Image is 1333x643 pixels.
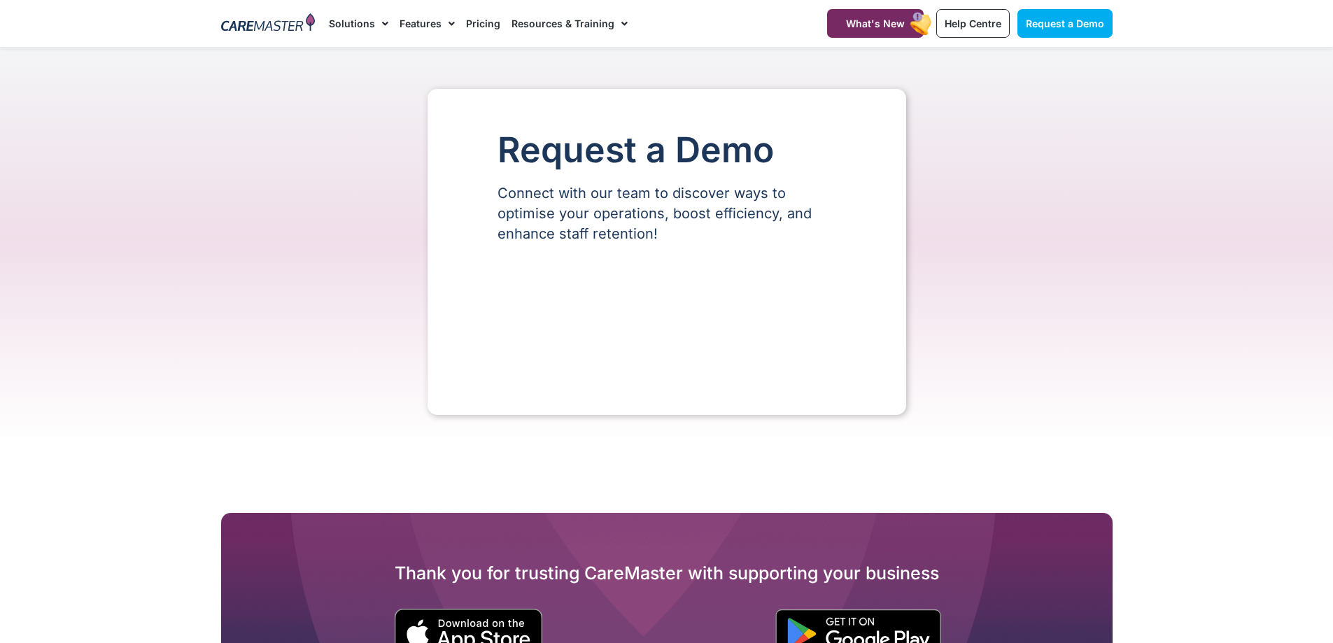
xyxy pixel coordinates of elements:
[498,183,836,244] p: Connect with our team to discover ways to optimise your operations, boost efficiency, and enhance...
[1026,17,1104,29] span: Request a Demo
[846,17,905,29] span: What's New
[221,562,1113,584] h2: Thank you for trusting CareMaster with supporting your business
[221,13,316,34] img: CareMaster Logo
[498,268,836,373] iframe: Form 0
[936,9,1010,38] a: Help Centre
[498,131,836,169] h1: Request a Demo
[1017,9,1113,38] a: Request a Demo
[945,17,1001,29] span: Help Centre
[827,9,924,38] a: What's New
